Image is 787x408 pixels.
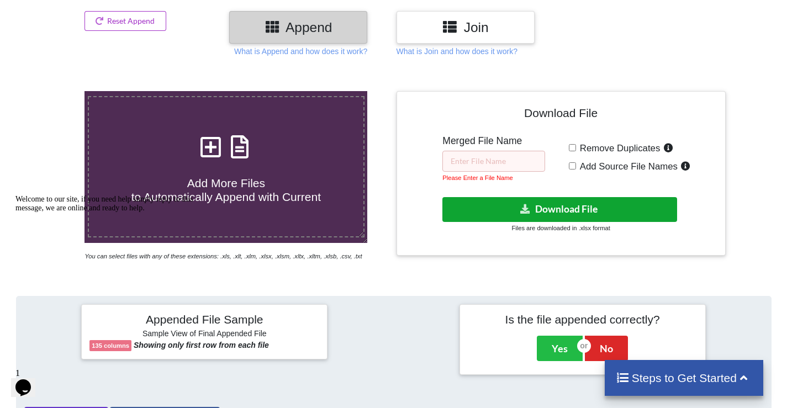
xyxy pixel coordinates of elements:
[397,46,517,57] p: What is Join and how does it work?
[11,364,46,397] iframe: chat widget
[585,336,628,361] button: No
[84,253,362,259] i: You can select files with any of these extensions: .xls, .xlt, .xlm, .xlsx, .xlsm, .xltx, .xltm, ...
[4,4,182,22] span: Welcome to our site, if you need help simply reply to this message, we are online and ready to help.
[234,46,367,57] p: What is Append and how does it work?
[468,312,698,326] h4: Is the file appended correctly?
[442,151,545,172] input: Enter File Name
[131,177,321,203] span: Add More Files to Automatically Append with Current
[442,174,513,181] small: Please Enter a File Name
[442,197,677,222] button: Download File
[576,161,678,172] span: Add Source File Names
[511,225,610,231] small: Files are downloaded in .xlsx format
[576,143,661,153] span: Remove Duplicates
[84,11,166,31] button: Reset Append
[405,99,717,131] h4: Download File
[237,19,359,35] h3: Append
[442,135,545,147] h5: Merged File Name
[537,336,583,361] button: Yes
[11,190,210,358] iframe: chat widget
[616,371,752,385] h4: Steps to Get Started
[405,19,526,35] h3: Join
[134,341,269,349] b: Showing only first row from each file
[4,4,203,22] div: Welcome to our site, if you need help simply reply to this message, we are online and ready to help.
